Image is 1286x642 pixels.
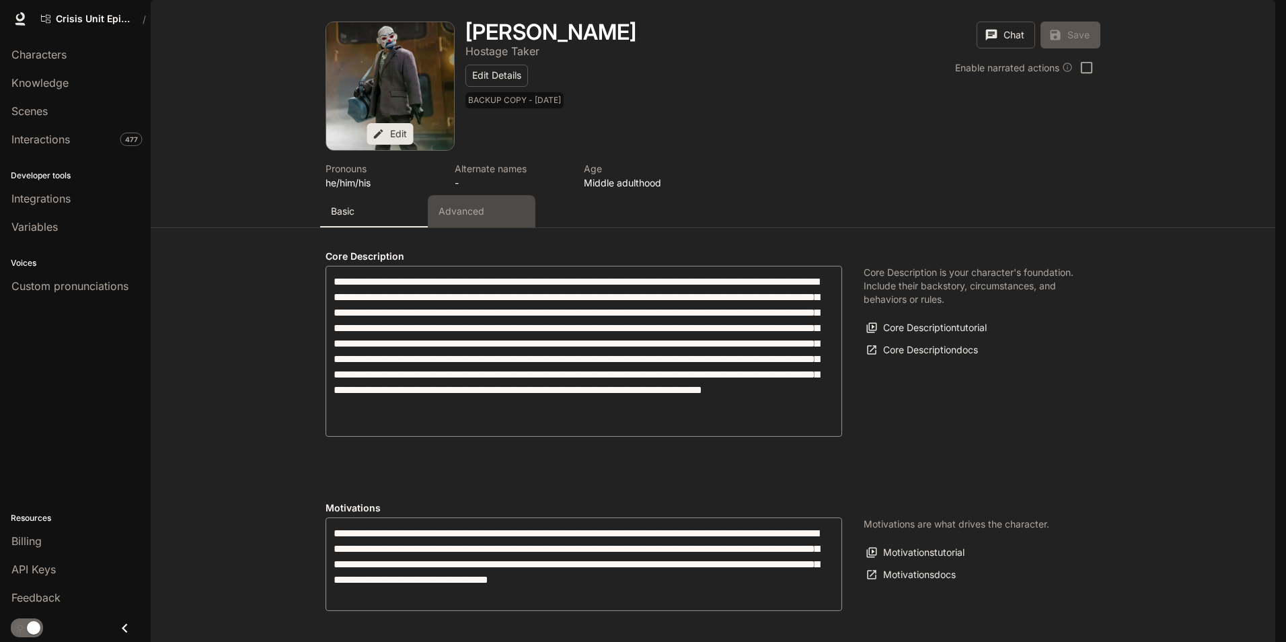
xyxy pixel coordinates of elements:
[864,339,981,361] a: Core Descriptiondocs
[465,92,566,114] button: Open character details dialog
[977,22,1035,48] button: Chat
[326,162,439,176] p: Pronouns
[584,162,697,190] button: Open character details dialog
[56,13,131,25] span: Crisis Unit Episode 1
[465,22,636,43] button: Open character details dialog
[326,22,454,150] button: Open character avatar dialog
[465,44,539,58] p: Hostage Taker
[137,12,151,26] div: /
[864,266,1079,306] p: Core Description is your character's foundation. Include their backstory, circumstances, and beha...
[864,542,968,564] button: Motivationstutorial
[455,162,568,190] button: Open character details dialog
[455,176,568,190] p: -
[584,162,697,176] p: Age
[455,162,568,176] p: Alternate names
[465,43,539,59] button: Open character details dialog
[367,123,414,145] button: Edit
[465,65,528,87] button: Edit Details
[326,176,439,190] p: he/him/his
[326,22,454,150] div: Avatar image
[468,95,561,106] p: BACKUP COPY - [DATE]
[864,518,1049,531] p: Motivations are what drives the character.
[465,92,566,108] span: BACKUP COPY - AUG 28
[439,205,484,218] p: Advanced
[331,205,354,218] p: Basic
[465,19,636,45] h1: [PERSON_NAME]
[584,176,697,190] p: Middle adulthood
[955,61,1073,75] div: Enable narrated actions
[326,501,842,515] h4: Motivations
[864,317,990,339] button: Core Descriptiontutorial
[326,266,842,437] div: label
[35,5,137,32] a: Crisis Unit Episode 1
[326,162,439,190] button: Open character details dialog
[326,250,842,263] h4: Core Description
[864,564,959,586] a: Motivationsdocs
